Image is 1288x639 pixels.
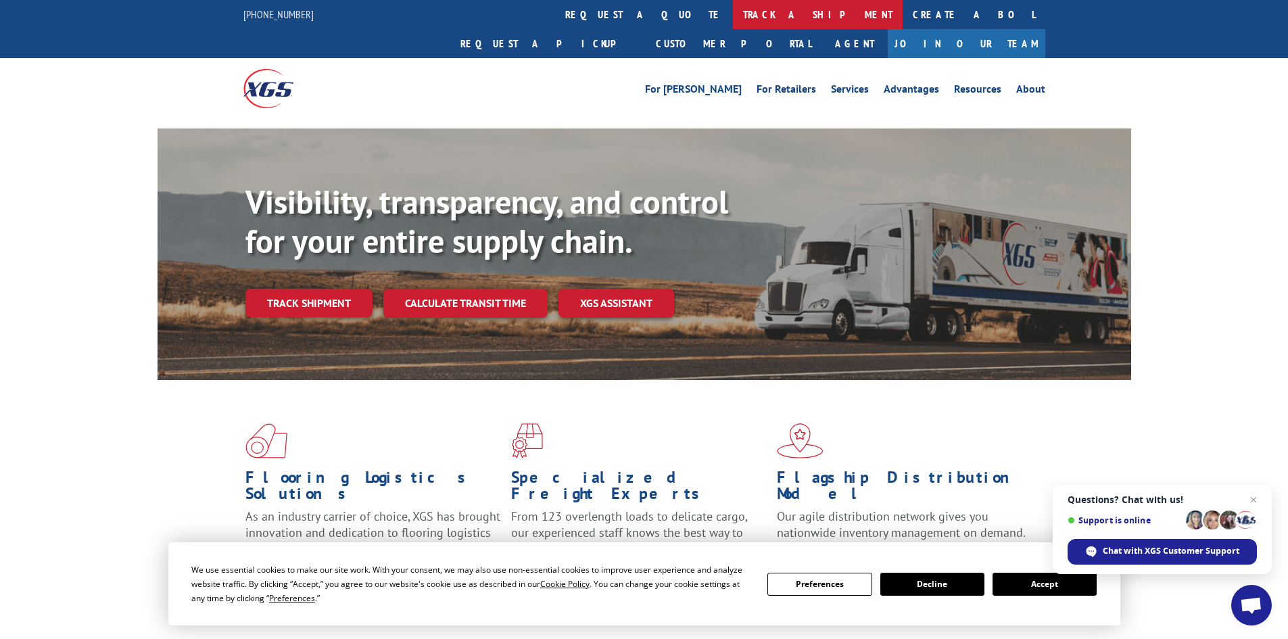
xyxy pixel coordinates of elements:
[191,563,751,605] div: We use essential cookies to make our site work. With your consent, we may also use non-essential ...
[777,469,1032,508] h1: Flagship Distribution Model
[383,289,548,318] a: Calculate transit time
[245,508,500,557] span: As an industry carrier of choice, XGS has brought innovation and dedication to flooring logistics...
[243,7,314,21] a: [PHONE_NUMBER]
[1103,545,1239,557] span: Chat with XGS Customer Support
[888,29,1045,58] a: Join Our Team
[1231,585,1272,625] a: Open chat
[777,508,1026,540] span: Our agile distribution network gives you nationwide inventory management on demand.
[831,84,869,99] a: Services
[884,84,939,99] a: Advantages
[245,181,728,262] b: Visibility, transparency, and control for your entire supply chain.
[646,29,821,58] a: Customer Portal
[269,592,315,604] span: Preferences
[880,573,984,596] button: Decline
[511,469,767,508] h1: Specialized Freight Experts
[767,573,872,596] button: Preferences
[540,578,590,590] span: Cookie Policy
[993,573,1097,596] button: Accept
[511,508,767,569] p: From 123 overlength loads to delicate cargo, our experienced staff knows the best way to move you...
[245,469,501,508] h1: Flooring Logistics Solutions
[757,84,816,99] a: For Retailers
[1016,84,1045,99] a: About
[954,84,1001,99] a: Resources
[821,29,888,58] a: Agent
[777,423,824,458] img: xgs-icon-flagship-distribution-model-red
[450,29,646,58] a: Request a pickup
[1068,539,1257,565] span: Chat with XGS Customer Support
[245,423,287,458] img: xgs-icon-total-supply-chain-intelligence-red
[558,289,674,318] a: XGS ASSISTANT
[1068,494,1257,505] span: Questions? Chat with us!
[1068,515,1181,525] span: Support is online
[645,84,742,99] a: For [PERSON_NAME]
[168,542,1120,625] div: Cookie Consent Prompt
[245,289,373,317] a: Track shipment
[511,423,543,458] img: xgs-icon-focused-on-flooring-red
